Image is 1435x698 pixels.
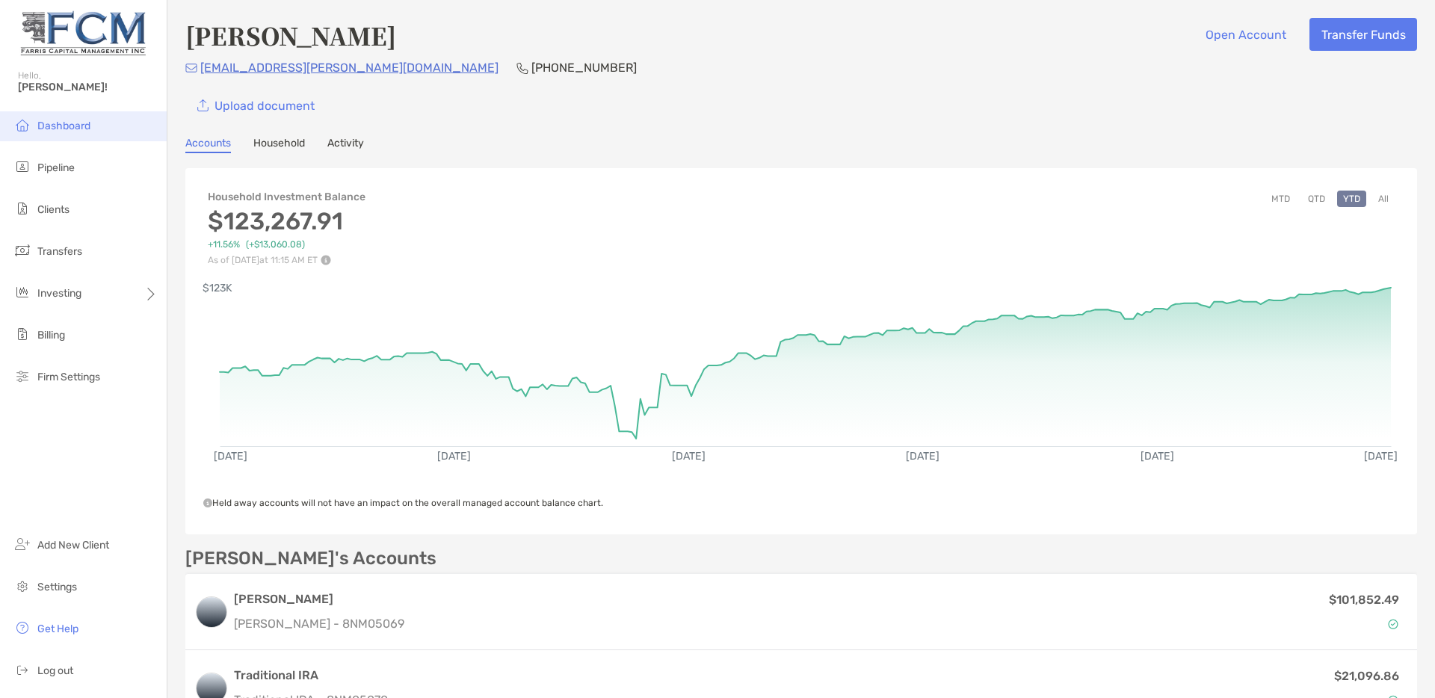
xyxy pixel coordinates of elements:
[13,325,31,343] img: billing icon
[208,239,240,250] span: +11.56%
[437,450,471,463] text: [DATE]
[185,18,396,52] h4: [PERSON_NAME]
[13,577,31,595] img: settings icon
[37,371,100,383] span: Firm Settings
[1302,191,1331,207] button: QTD
[234,667,388,685] h3: Traditional IRA
[672,450,706,463] text: [DATE]
[906,450,939,463] text: [DATE]
[37,329,65,342] span: Billing
[185,137,231,153] a: Accounts
[321,255,331,265] img: Performance Info
[185,64,197,72] img: Email Icon
[327,137,364,153] a: Activity
[37,245,82,258] span: Transfers
[1337,191,1366,207] button: YTD
[1141,450,1174,463] text: [DATE]
[200,58,499,77] p: [EMAIL_ADDRESS][PERSON_NAME][DOMAIN_NAME]
[234,590,404,608] h3: [PERSON_NAME]
[13,661,31,679] img: logout icon
[1388,619,1398,629] img: Account Status icon
[185,89,326,122] a: Upload document
[1372,191,1395,207] button: All
[516,62,528,74] img: Phone Icon
[37,287,81,300] span: Investing
[13,116,31,134] img: dashboard icon
[37,664,73,677] span: Log out
[531,58,637,77] p: [PHONE_NUMBER]
[1194,18,1297,51] button: Open Account
[37,539,109,552] span: Add New Client
[1265,191,1296,207] button: MTD
[253,137,305,153] a: Household
[185,549,436,568] p: [PERSON_NAME]'s Accounts
[246,239,305,250] span: (+$13,060.08)
[18,81,158,93] span: [PERSON_NAME]!
[13,535,31,553] img: add_new_client icon
[203,498,603,508] span: Held away accounts will not have an impact on the overall managed account balance chart.
[18,6,149,60] img: Zoe Logo
[13,241,31,259] img: transfers icon
[197,597,226,627] img: logo account
[203,282,232,294] text: $123K
[214,450,247,463] text: [DATE]
[234,614,404,633] p: [PERSON_NAME] - 8NM05069
[208,207,365,235] h3: $123,267.91
[1364,450,1398,463] text: [DATE]
[197,99,209,112] img: button icon
[208,255,365,265] p: As of [DATE] at 11:15 AM ET
[13,200,31,217] img: clients icon
[1329,590,1399,609] p: $101,852.49
[37,120,90,132] span: Dashboard
[37,623,78,635] span: Get Help
[1334,667,1399,685] p: $21,096.86
[13,283,31,301] img: investing icon
[208,191,365,203] h4: Household Investment Balance
[37,203,70,216] span: Clients
[13,367,31,385] img: firm-settings icon
[1309,18,1417,51] button: Transfer Funds
[37,161,75,174] span: Pipeline
[37,581,77,593] span: Settings
[13,619,31,637] img: get-help icon
[13,158,31,176] img: pipeline icon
